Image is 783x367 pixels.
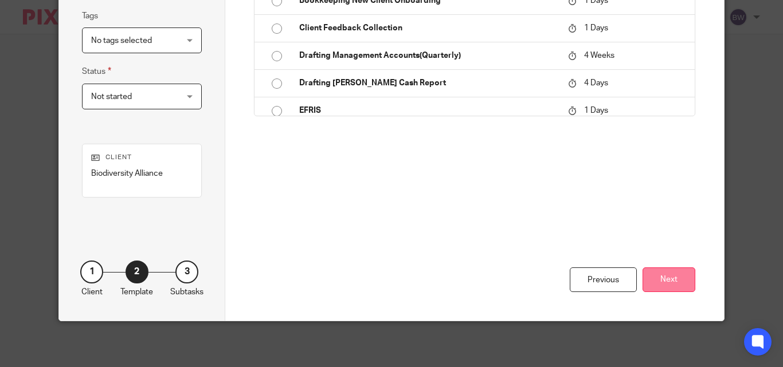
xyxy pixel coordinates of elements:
[299,77,557,89] p: Drafting [PERSON_NAME] Cash Report
[82,10,98,22] label: Tags
[80,261,103,283] div: 1
[643,267,695,292] button: Next
[81,286,103,298] p: Client
[126,261,148,283] div: 2
[299,50,557,61] p: Drafting Management Accounts(Quarterly)
[570,267,637,292] div: Previous
[82,65,111,78] label: Status
[91,168,193,179] p: Biodiversity Alliance
[91,153,193,162] p: Client
[120,286,153,298] p: Template
[584,52,614,60] span: 4 Weeks
[584,106,608,115] span: 1 Days
[91,37,152,45] span: No tags selected
[170,286,203,298] p: Subtasks
[299,105,557,116] p: EFRIS
[91,93,132,101] span: Not started
[175,261,198,283] div: 3
[584,79,608,87] span: 4 Days
[299,22,557,34] p: Client Feedback Collection
[584,24,608,32] span: 1 Days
